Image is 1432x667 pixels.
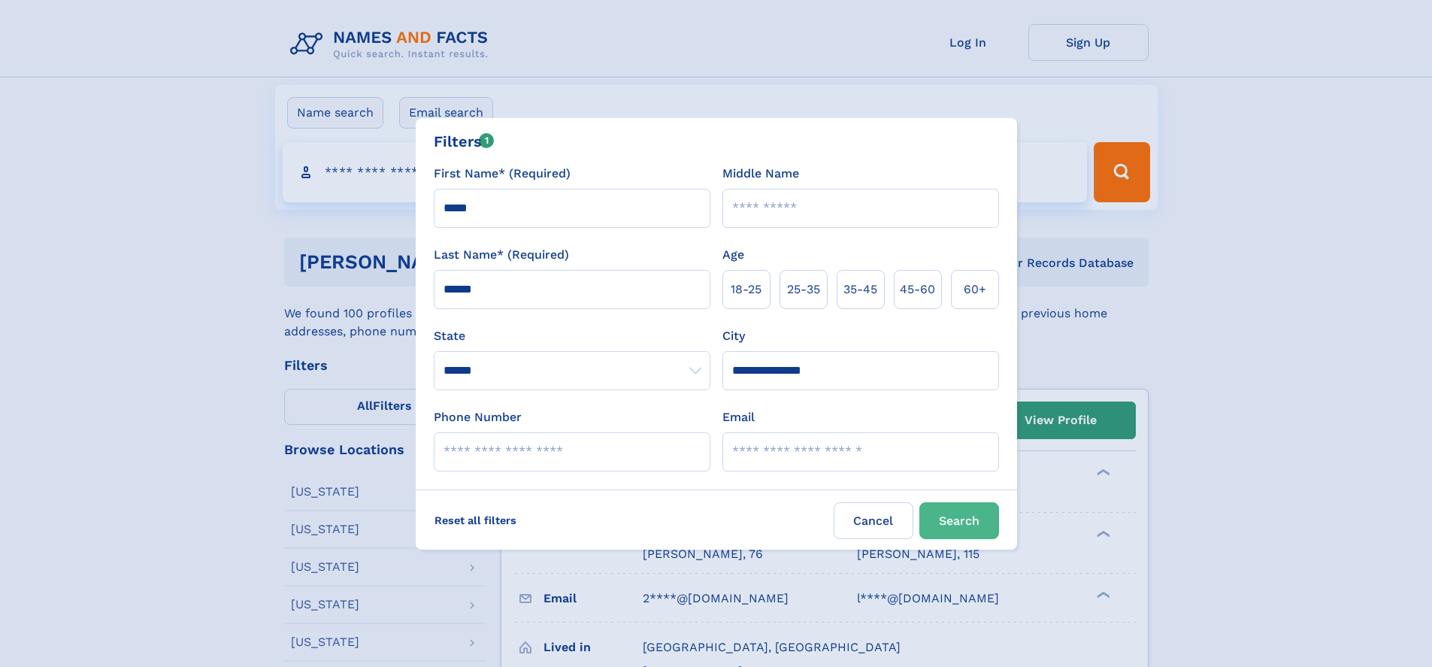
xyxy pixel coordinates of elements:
[722,408,755,426] label: Email
[425,502,526,538] label: Reset all filters
[722,246,744,264] label: Age
[900,280,935,299] span: 45‑60
[434,165,571,183] label: First Name* (Required)
[834,502,913,539] label: Cancel
[434,246,569,264] label: Last Name* (Required)
[434,327,710,345] label: State
[434,408,522,426] label: Phone Number
[919,502,999,539] button: Search
[731,280,761,299] span: 18‑25
[964,280,986,299] span: 60+
[722,327,745,345] label: City
[787,280,820,299] span: 25‑35
[843,280,877,299] span: 35‑45
[722,165,799,183] label: Middle Name
[434,130,495,153] div: Filters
